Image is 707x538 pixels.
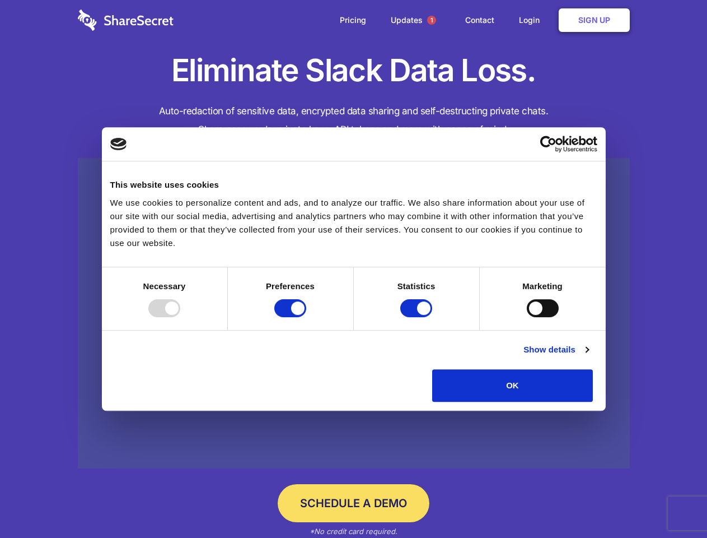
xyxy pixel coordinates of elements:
a: Login [508,3,556,38]
div: This website uses cookies [110,178,597,192]
span: 1 [427,16,436,25]
h4: Auto-redaction of sensitive data, encrypted data sharing and self-destructing private chats. Shar... [78,102,630,139]
strong: Preferences [266,281,315,291]
a: Sign Up [559,8,630,32]
strong: Statistics [397,281,436,291]
em: *No credit card required. [310,527,397,536]
a: Contact [454,3,505,38]
a: Show details [523,343,588,356]
a: Schedule a Demo [278,484,429,522]
a: Pricing [329,3,377,38]
a: Usercentrics Cookiebot - opens in a new window [499,136,597,152]
img: logo-wordmark-white-trans-d4663122ce5f474addd5e946df7df03e33cb6a1c49d2221995e7729f52c070b2.svg [78,10,174,31]
div: We use cookies to personalize content and ads, and to analyze our traffic. We also share informat... [110,196,597,250]
strong: Marketing [522,281,563,291]
button: OK [432,369,593,402]
a: Wistia video thumbnail [78,158,630,469]
strong: Necessary [143,281,186,291]
h1: Eliminate Slack Data Loss. [78,50,630,91]
img: logo [110,138,127,150]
